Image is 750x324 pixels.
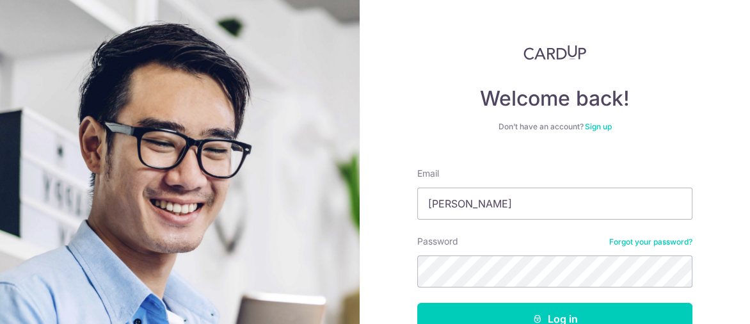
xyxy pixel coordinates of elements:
[585,122,612,131] a: Sign up
[417,167,439,180] label: Email
[417,188,692,220] input: Enter your Email
[417,235,458,248] label: Password
[523,45,586,60] img: CardUp Logo
[609,237,692,247] a: Forgot your password?
[417,122,692,132] div: Don’t have an account?
[417,86,692,111] h4: Welcome back!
